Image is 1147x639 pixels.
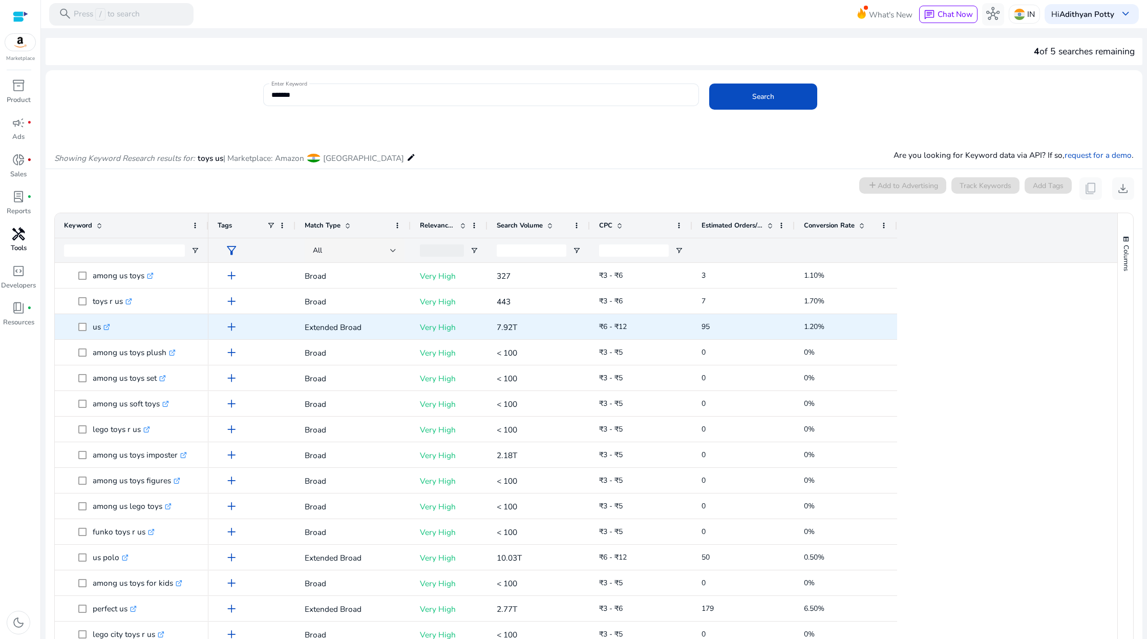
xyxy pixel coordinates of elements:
[305,573,401,594] p: Broad
[225,576,238,590] span: add
[407,151,416,164] mat-icon: edit
[938,9,973,19] span: Chat Now
[305,317,401,338] p: Extended Broad
[305,599,401,620] p: Extended Broad
[225,448,238,462] span: add
[804,476,815,485] span: 0%
[12,190,25,203] span: lab_profile
[1034,45,1039,57] span: 4
[497,399,517,409] span: < 100
[599,552,627,562] span: ₹6 - ₹12
[702,604,714,613] span: 179
[305,445,401,466] p: Broad
[702,424,706,434] span: 0
[27,158,32,162] span: fiber_manual_record
[804,501,815,511] span: 0%
[420,394,478,415] p: Very High
[225,397,238,410] span: add
[420,342,478,363] p: Very High
[420,265,478,286] p: Very High
[27,120,32,125] span: fiber_manual_record
[497,296,511,307] span: 443
[11,243,27,254] p: Tools
[420,221,456,230] span: Relevance Score
[420,496,478,517] p: Very High
[702,347,706,357] span: 0
[1059,9,1114,19] b: Adithyan Potty
[225,269,238,282] span: add
[1034,45,1135,58] div: of 5 searches remaining
[223,153,304,163] span: | Marketplace: Amazon
[497,604,517,614] span: 2.77T
[225,244,238,257] span: filter_alt
[420,317,478,338] p: Very High
[599,476,623,485] span: ₹3 - ₹5
[497,424,517,435] span: < 100
[225,372,238,385] span: add
[7,207,31,217] p: Reports
[497,501,517,512] span: < 100
[305,221,341,230] span: Match Type
[198,153,223,163] span: toys us
[702,552,710,562] span: 50
[804,347,815,357] span: 0%
[93,470,180,491] p: among us toys figures
[599,399,623,408] span: ₹3 - ₹5
[804,322,824,332] span: 1.20%
[93,419,150,440] p: lego toys r us
[12,264,25,278] span: code_blocks
[1065,150,1132,160] a: request for a demo
[1112,177,1135,200] button: download
[702,322,710,332] span: 95
[804,296,824,306] span: 1.70%
[305,522,401,543] p: Broad
[225,500,238,513] span: add
[305,470,401,491] p: Broad
[702,373,706,383] span: 0
[305,496,401,517] p: Broad
[804,399,815,408] span: 0%
[497,322,517,333] span: 7.92T
[93,444,187,465] p: among us toys imposter
[1051,10,1114,18] p: Hi
[804,578,815,588] span: 0%
[420,368,478,389] p: Very High
[5,34,36,51] img: amazon.svg
[420,419,478,440] p: Very High
[1027,5,1035,23] p: IN
[27,195,32,199] span: fiber_manual_record
[95,8,105,20] span: /
[599,296,623,306] span: ₹3 - ₹6
[675,246,683,255] button: Open Filter Menu
[27,306,32,311] span: fiber_manual_record
[702,578,706,588] span: 0
[702,271,706,280] span: 3
[470,246,478,255] button: Open Filter Menu
[599,527,623,537] span: ₹3 - ₹5
[93,265,154,286] p: among us toys
[702,527,706,537] span: 0
[702,399,706,408] span: 0
[225,423,238,436] span: add
[804,629,815,639] span: 0%
[804,424,815,434] span: 0%
[12,301,25,315] span: book_4
[305,291,401,312] p: Broad
[12,228,25,241] span: handyman
[804,527,815,537] span: 0%
[1116,182,1130,195] span: download
[313,245,322,255] span: All
[982,3,1005,26] button: hub
[54,153,195,163] i: Showing Keyword Research results for:
[93,316,110,337] p: us
[804,373,815,383] span: 0%
[599,244,669,257] input: CPC Filter Input
[93,598,137,619] p: perfect us
[12,79,25,92] span: inventory_2
[420,445,478,466] p: Very High
[420,573,478,594] p: Very High
[752,91,774,102] span: Search
[869,6,912,24] span: What's New
[12,616,25,629] span: dark_mode
[497,527,517,538] span: < 100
